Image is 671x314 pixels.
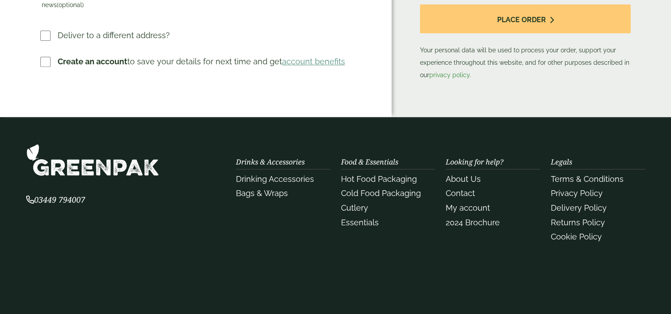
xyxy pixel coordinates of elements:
[429,71,470,78] a: privacy policy
[420,4,631,81] p: Your personal data will be used to process your order, support your experience throughout this we...
[58,55,345,67] p: to save your details for next time and get
[58,29,170,41] p: Deliver to a different address?
[551,174,624,184] a: Terms & Conditions
[446,218,500,227] a: 2024 Brochure
[26,196,85,204] a: 03449 794007
[420,4,631,33] button: Place order
[446,174,481,184] a: About Us
[57,1,84,8] span: (optional)
[282,57,345,66] a: account benefits
[551,232,602,241] a: Cookie Policy
[236,188,288,198] a: Bags & Wraps
[341,218,379,227] a: Essentials
[551,203,607,212] a: Delivery Policy
[341,203,368,212] a: Cutlery
[236,174,314,184] a: Drinking Accessories
[58,57,127,66] strong: Create an account
[551,218,605,227] a: Returns Policy
[341,174,417,184] a: Hot Food Packaging
[341,188,421,198] a: Cold Food Packaging
[26,194,85,205] span: 03449 794007
[551,188,603,198] a: Privacy Policy
[26,144,159,176] img: GreenPak Supplies
[446,203,490,212] a: My account
[446,188,475,198] a: Contact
